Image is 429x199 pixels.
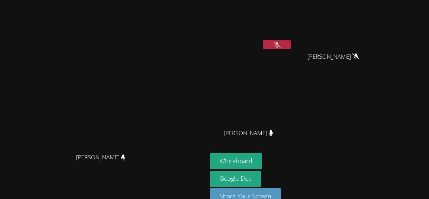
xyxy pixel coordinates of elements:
span: [PERSON_NAME] [224,128,273,138]
span: [PERSON_NAME] [76,152,125,162]
span: [PERSON_NAME] [307,52,360,62]
button: Whiteboard [210,153,262,169]
a: Google Doc [210,171,261,187]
